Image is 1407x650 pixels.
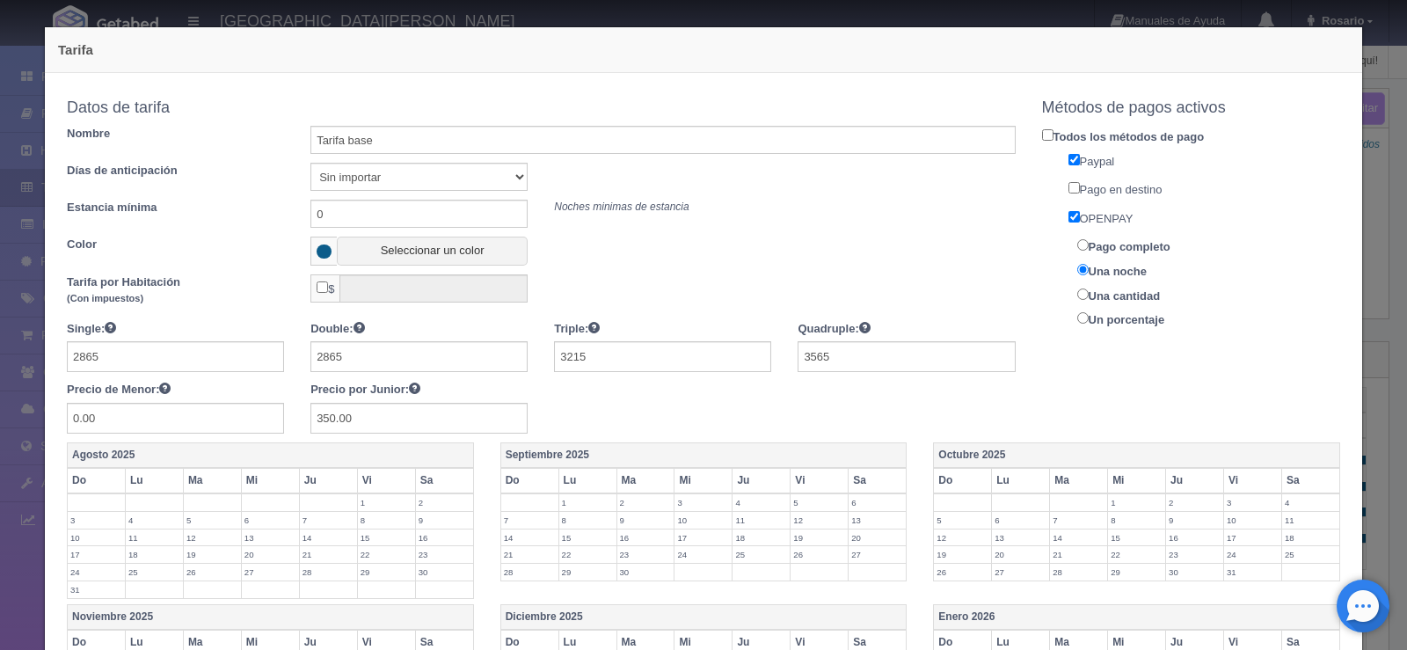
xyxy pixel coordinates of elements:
label: 23 [617,546,674,563]
label: 22 [559,546,616,563]
label: 30 [1166,564,1223,581]
label: 10 [674,512,732,529]
label: Nombre [54,126,297,142]
label: Días de anticipación [54,163,297,179]
label: 20 [992,546,1049,563]
label: Quadruple: [798,320,870,338]
input: Un porcentaje [1077,312,1089,324]
label: 8 [559,512,616,529]
input: Una noche [1077,264,1089,275]
label: 17 [674,529,732,546]
label: 7 [1050,512,1107,529]
label: Un porcentaje [1064,309,1367,329]
label: 13 [849,512,906,529]
th: Septiembre 2025 [500,443,907,469]
label: 12 [791,512,848,529]
h4: Tarifa [58,40,1349,59]
label: 10 [1224,512,1281,529]
label: 14 [501,529,558,546]
label: 8 [358,512,415,529]
label: 5 [934,512,991,529]
label: 29 [358,564,415,581]
label: 2 [1166,494,1223,511]
label: 30 [617,564,674,581]
label: 3 [1224,494,1281,511]
label: 21 [300,546,357,563]
input: Una cantidad [1077,288,1089,300]
label: 18 [1282,529,1339,546]
label: 21 [501,546,558,563]
th: Do [500,468,558,493]
label: 23 [1166,546,1223,563]
label: 27 [849,546,906,563]
label: 12 [934,529,991,546]
input: Pago completo [1077,239,1089,251]
label: 3 [68,512,125,529]
label: Tarifa por Habitación [54,274,297,307]
label: 11 [733,512,790,529]
th: Sa [415,468,473,493]
label: Triple: [554,320,600,338]
label: 31 [1224,564,1281,581]
label: 4 [1282,494,1339,511]
h4: Datos de tarifa [67,99,1016,117]
i: Noches minimas de estancia [554,201,689,213]
th: Ju [299,468,357,493]
th: Ma [1050,468,1108,493]
input: Todos los métodos de pago [1042,129,1053,141]
label: 18 [733,529,790,546]
th: Sa [849,468,907,493]
input: OPENPAY [1068,211,1080,223]
label: 29 [1108,564,1165,581]
th: Do [68,468,126,493]
label: 10 [68,529,125,546]
label: 29 [559,564,616,581]
label: 13 [242,529,299,546]
label: 4 [733,494,790,511]
th: Octubre 2025 [934,443,1340,469]
label: Precio por Junior: [310,381,420,398]
label: 11 [126,529,183,546]
label: 19 [934,546,991,563]
label: 14 [300,529,357,546]
label: 25 [1282,546,1339,563]
label: 19 [184,546,241,563]
label: OPENPAY [1055,208,1354,228]
th: Enero 2026 [934,604,1340,630]
label: 27 [992,564,1049,581]
label: 26 [184,564,241,581]
th: Ma [616,468,674,493]
input: Pago en destino [1068,182,1080,194]
label: 4 [126,512,183,529]
th: Lu [558,468,616,493]
label: 14 [1050,529,1107,546]
label: 8 [1108,512,1165,529]
label: 9 [617,512,674,529]
th: Agosto 2025 [68,443,474,469]
label: 7 [300,512,357,529]
th: Ma [183,468,241,493]
label: 15 [559,529,616,546]
label: 25 [126,564,183,581]
label: 20 [849,529,906,546]
th: Do [934,468,992,493]
label: 27 [242,564,299,581]
th: Vi [357,468,415,493]
label: 20 [242,546,299,563]
label: Pago en destino [1055,179,1354,199]
th: Ju [1166,468,1224,493]
label: 15 [1108,529,1165,546]
label: 3 [674,494,732,511]
th: Vi [791,468,849,493]
label: 16 [416,529,473,546]
h4: Métodos de pagos activos [1042,99,1341,117]
label: Todos los métodos de pago [1029,126,1354,146]
label: 2 [617,494,674,511]
label: 28 [300,564,357,581]
label: 24 [68,564,125,581]
label: Single: [67,320,116,338]
label: 9 [1166,512,1223,529]
label: 6 [849,494,906,511]
th: Vi [1224,468,1282,493]
label: 17 [68,546,125,563]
